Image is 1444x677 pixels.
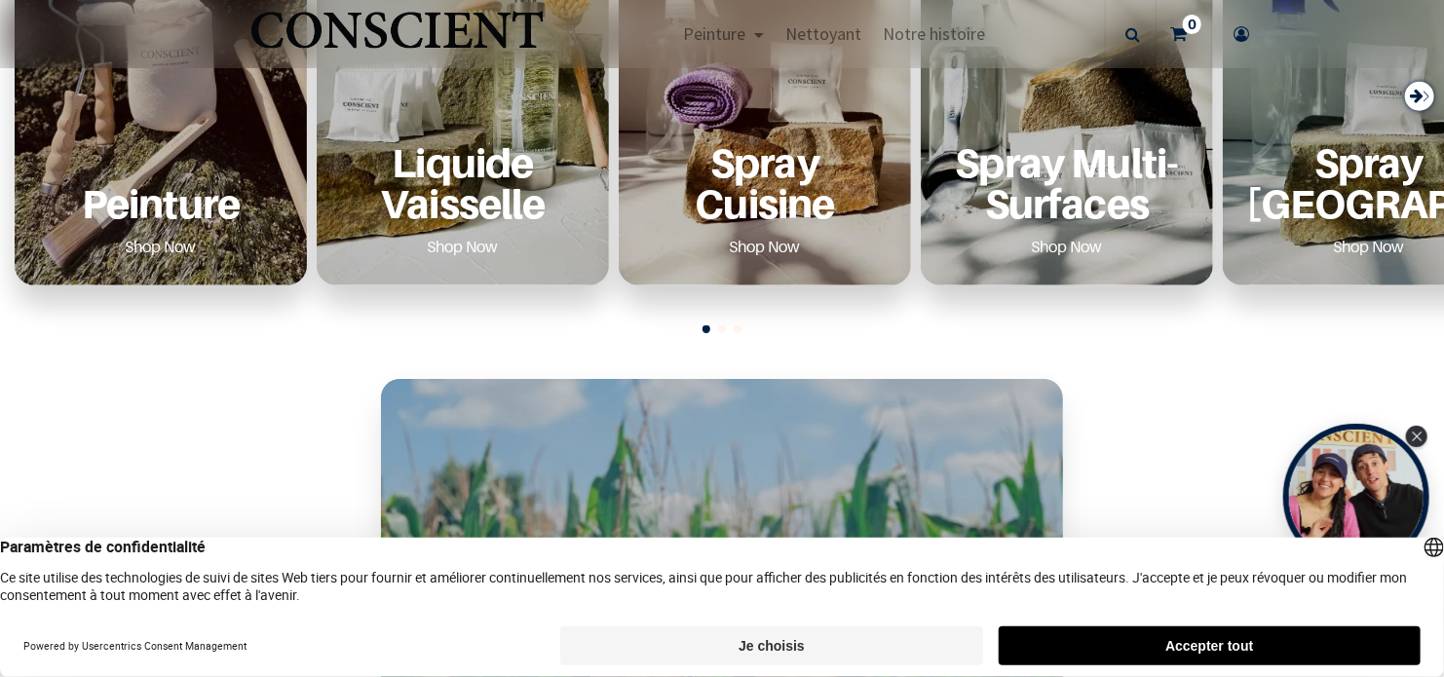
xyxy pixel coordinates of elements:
span: Peinture [683,22,745,45]
a: Shop Now [102,231,220,262]
div: Open Tolstoy [1283,424,1429,570]
span: Nettoyant [785,22,861,45]
a: Shop Now [1008,231,1126,262]
div: Close Tolstoy widget [1406,426,1427,447]
span: Go to slide 3 [734,325,741,333]
a: Peinture [38,183,284,223]
span: Go to slide 1 [703,325,710,333]
a: Shop Now [706,231,824,262]
a: Liquide Vaisselle [340,142,586,223]
a: Spray Cuisine [642,142,888,223]
a: Spray Multi-Surfaces [944,142,1190,223]
a: Shop Now [404,231,522,262]
span: Go to slide 2 [718,325,726,333]
span: Notre histoire [883,22,985,45]
div: Tolstoy bubble widget [1283,424,1429,570]
button: Open chat widget [17,17,75,75]
sup: 0 [1183,15,1201,34]
div: Open Tolstoy widget [1283,424,1429,570]
a: Shop Now [1311,231,1428,262]
div: Next slide [1405,82,1434,111]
